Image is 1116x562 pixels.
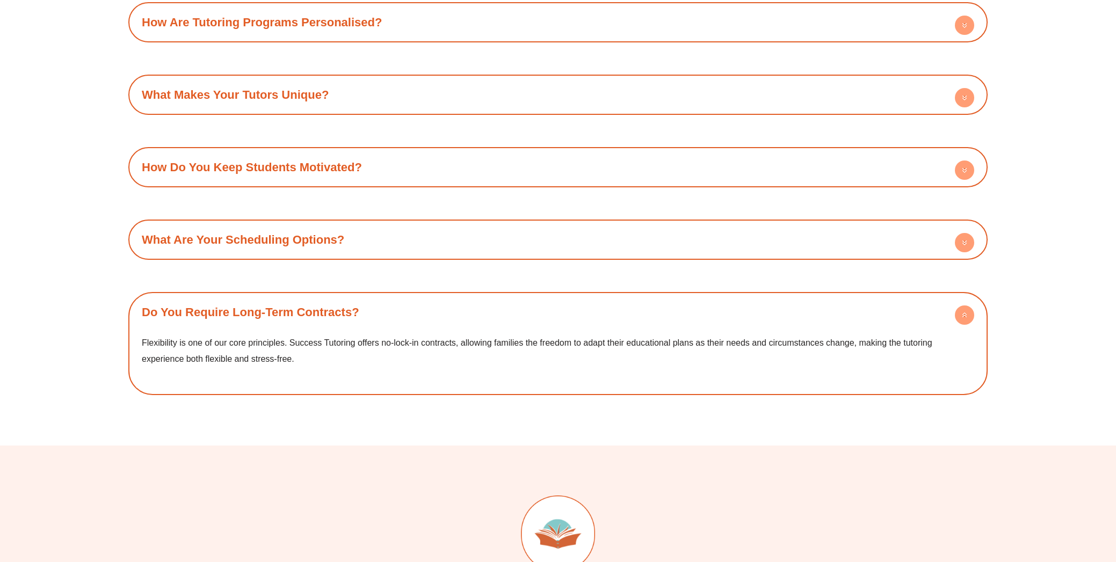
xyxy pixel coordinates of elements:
[142,16,382,29] a: How Are Tutoring Programs Personalised?
[142,88,329,101] a: What Makes Your Tutors Unique?
[134,225,982,254] h4: What Are Your Scheduling Options?
[134,297,982,327] h4: Do You Require Long-Term Contracts?
[142,160,362,174] a: How Do You Keep Students Motivated?
[142,338,932,363] span: Flexibility is one of our core principles. Success Tutoring offers no-lock-in contracts, allowing...
[134,8,982,37] h4: How Are Tutoring Programs Personalised?
[134,80,982,110] h4: What Makes Your Tutors Unique?
[932,441,1116,562] iframe: Chat Widget
[142,233,344,246] a: What Are Your Scheduling Options?
[134,152,982,182] h4: How Do You Keep Students Motivated?
[142,305,359,319] a: Do You Require Long-Term Contracts?
[134,327,982,390] div: Do You Require Long-Term Contracts?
